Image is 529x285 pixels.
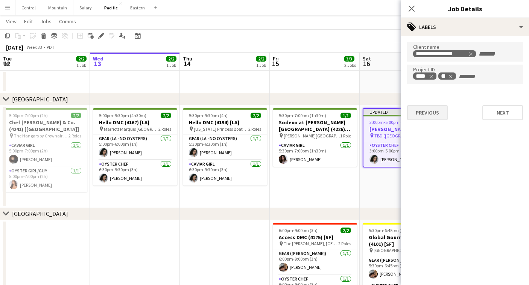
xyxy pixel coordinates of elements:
[344,56,354,62] span: 3/3
[98,0,124,15] button: Pacific
[401,4,529,14] h3: Job Details
[166,56,176,62] span: 2/2
[104,126,158,132] span: Marriott Marquis [GEOGRAPHIC_DATA] - 4th Floor [GEOGRAPHIC_DATA] ([GEOGRAPHIC_DATA], [GEOGRAPHIC_...
[407,105,448,120] button: Previous
[6,18,17,25] span: View
[93,134,177,160] app-card-role: Gear (LA - NO oysters)1/15:00pm-6:00pm (1h)[PERSON_NAME]
[25,44,44,50] span: Week 33
[369,228,416,233] span: 5:30pm-6:45pm (1h15m)
[183,119,267,126] h3: Hello DMC (4194) [LA]
[363,55,371,62] span: Sat
[363,126,446,133] h3: [PERSON_NAME] (4149) [LA]
[251,113,261,118] span: 2/2
[273,55,279,62] span: Fri
[447,73,453,79] delete-icon: Remove tag
[273,234,357,241] h3: Access DMC (4175) [SF]
[76,62,86,68] div: 1 Job
[6,44,23,51] div: [DATE]
[279,113,326,118] span: 5:30pm-7:00pm (1h30m)
[363,141,446,167] app-card-role: Oyster Chef1/13:00pm-5:00pm (2h)[PERSON_NAME]
[3,108,87,192] app-job-card: 5:00pm-7:00pm (2h)2/2Chef [PERSON_NAME] & Co. (4241) [[GEOGRAPHIC_DATA]] The Hangars by Crownair ...
[374,247,428,253] span: [GEOGRAPHIC_DATA] & World-Class Garden ([GEOGRAPHIC_DATA], [GEOGRAPHIC_DATA])
[37,17,55,26] a: Jobs
[12,95,68,103] div: [GEOGRAPHIC_DATA]
[273,249,357,275] app-card-role: Gear ([PERSON_NAME])1/16:00pm-9:00pm (3h)[PERSON_NAME]
[478,51,510,57] input: + Label
[363,109,446,115] div: Updated
[362,59,371,68] span: 16
[273,119,357,133] h3: Sodexo at [PERSON_NAME][GEOGRAPHIC_DATA] (4226) [LA]
[273,141,357,167] app-card-role: Caviar Girl1/15:30pm-7:00pm (1h30m)[PERSON_NAME]
[158,126,171,132] span: 2 Roles
[124,0,151,15] button: Eastern
[3,55,12,62] span: Tue
[93,55,103,62] span: Wed
[279,228,318,233] span: 6:00pm-9:00pm (3h)
[401,18,529,36] div: Labels
[92,59,103,68] span: 13
[363,256,447,282] app-card-role: Gear ([PERSON_NAME])1/15:30pm-6:45pm (1h15m)[PERSON_NAME]
[76,56,87,62] span: 2/2
[59,18,76,25] span: Comms
[24,18,33,25] span: Edit
[68,133,81,139] span: 2 Roles
[272,59,279,68] span: 15
[183,55,192,62] span: Thu
[182,59,192,68] span: 14
[47,44,55,50] div: PDT
[3,17,20,26] a: View
[256,56,266,62] span: 2/2
[2,59,12,68] span: 12
[441,73,453,79] div: LA
[344,62,356,68] div: 2 Jobs
[189,113,228,118] span: 5:30pm-9:30pm (4h)
[284,133,340,139] span: [PERSON_NAME][GEOGRAPHIC_DATA] ([GEOGRAPHIC_DATA], [GEOGRAPHIC_DATA])
[248,126,261,132] span: 2 Roles
[9,113,48,118] span: 5:00pm-7:00pm (2h)
[341,228,351,233] span: 2/2
[166,62,176,68] div: 1 Job
[369,119,408,125] span: 3:00pm-5:00pm (2h)
[256,62,266,68] div: 1 Job
[3,119,87,133] h3: Chef [PERSON_NAME] & Co. (4241) [[GEOGRAPHIC_DATA]]
[416,51,473,57] div: Chelsea Weitzman
[374,133,429,139] span: TBD ([GEOGRAPHIC_DATA], [GEOGRAPHIC_DATA])
[273,108,357,167] app-job-card: 5:30pm-7:00pm (1h30m)1/1Sodexo at [PERSON_NAME][GEOGRAPHIC_DATA] (4226) [LA] [PERSON_NAME][GEOGRA...
[183,160,267,185] app-card-role: Caviar Girl1/16:30pm-9:30pm (3h)[PERSON_NAME]
[363,108,447,167] app-job-card: Updated3:00pm-5:00pm (2h)1/1[PERSON_NAME] (4149) [LA] TBD ([GEOGRAPHIC_DATA], [GEOGRAPHIC_DATA])1...
[428,73,434,79] delete-icon: Remove tag
[12,210,68,217] div: [GEOGRAPHIC_DATA]
[93,108,177,185] app-job-card: 5:00pm-9:30pm (4h30m)2/2Hello DMC (4167) [LA] Marriott Marquis [GEOGRAPHIC_DATA] - 4th Floor [GEO...
[73,0,98,15] button: Salary
[458,73,490,80] input: + Label
[71,113,81,118] span: 2/2
[42,0,73,15] button: Mountain
[340,133,351,139] span: 1 Role
[482,105,523,120] button: Next
[21,17,36,26] a: Edit
[56,17,79,26] a: Comms
[183,108,267,185] app-job-card: 5:30pm-9:30pm (4h)2/2Hello DMC (4194) [LA] [US_STATE] Princess Boat ([GEOGRAPHIC_DATA], [GEOGRAPH...
[3,167,87,192] app-card-role: Oyster Girl/Guy1/15:00pm-7:00pm (2h)[PERSON_NAME]
[99,113,146,118] span: 5:00pm-9:30pm (4h30m)
[3,141,87,167] app-card-role: Caviar Girl1/15:00pm-7:00pm (2h)[PERSON_NAME]
[341,113,351,118] span: 1/1
[467,51,473,57] delete-icon: Remove tag
[93,119,177,126] h3: Hello DMC (4167) [LA]
[194,126,248,132] span: [US_STATE] Princess Boat ([GEOGRAPHIC_DATA], [GEOGRAPHIC_DATA])
[15,0,42,15] button: Central
[363,234,447,247] h3: Global Gourmet Catering (4101) [SF]
[93,160,177,185] app-card-role: Oyster Chef1/16:30pm-9:30pm (3h)[PERSON_NAME]
[284,241,338,246] span: The [PERSON_NAME], [GEOGRAPHIC_DATA] - Mar Vista Lawn ([GEOGRAPHIC_DATA], [GEOGRAPHIC_DATA])
[161,113,171,118] span: 2/2
[338,241,351,246] span: 2 Roles
[14,133,68,139] span: The Hangars by Crownair Aviation ([GEOGRAPHIC_DATA], [GEOGRAPHIC_DATA])
[416,73,434,79] div: 4149
[183,134,267,160] app-card-role: Gear (LA - NO oysters)1/15:30pm-6:30pm (1h)[PERSON_NAME]
[40,18,52,25] span: Jobs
